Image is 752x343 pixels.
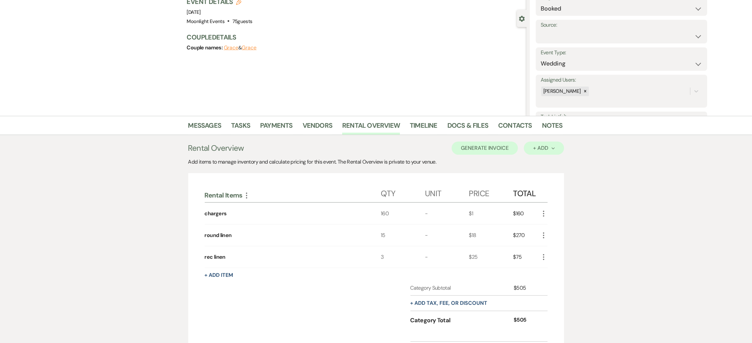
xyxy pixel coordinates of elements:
span: [DATE] [187,9,201,15]
div: [PERSON_NAME] [541,87,582,96]
div: Category Total [410,316,514,325]
a: Timeline [410,120,437,135]
a: Vendors [303,120,332,135]
div: $505 [514,284,539,292]
div: Rental Items [205,191,381,199]
a: Contacts [498,120,532,135]
a: Docs & Files [447,120,488,135]
div: $75 [513,246,539,268]
div: 15 [381,224,425,246]
label: Task List(s): [541,112,702,122]
div: $25 [469,246,513,268]
div: Unit [425,182,469,202]
div: Add items to manage inventory and calculate pricing for this event. The Rental Overview is privat... [188,158,564,166]
div: $18 [469,224,513,246]
a: Rental Overview [342,120,400,135]
a: Messages [188,120,222,135]
div: Total [513,182,539,202]
div: - [425,224,469,246]
div: 160 [381,203,425,224]
button: Generate Invoice [452,142,518,155]
button: Close lead details [519,15,525,21]
div: $160 [513,203,539,224]
label: Source: [541,20,702,30]
div: $270 [513,224,539,246]
button: + Add Item [205,273,233,278]
a: Tasks [231,120,250,135]
div: rec linen [205,253,226,261]
span: 75 guests [232,18,253,25]
div: round linen [205,231,232,239]
label: Assigned Users: [541,75,702,85]
label: Event Type: [541,48,702,58]
div: - [425,246,469,268]
div: - [425,203,469,224]
button: Grace [224,45,239,50]
button: + Add tax, fee, or discount [410,301,488,306]
div: Category Subtotal [410,284,514,292]
a: Notes [542,120,563,135]
span: Moonlight Events [187,18,225,25]
span: & [224,44,257,51]
div: + Add [533,145,555,151]
div: $505 [514,316,539,325]
div: chargers [205,210,227,218]
span: Couple names: [187,44,224,51]
h3: Couple Details [187,33,520,42]
button: Grace [242,45,257,50]
div: 3 [381,246,425,268]
a: Payments [260,120,293,135]
h3: Rental Overview [188,142,244,154]
button: + Add [524,142,564,155]
div: Qty [381,182,425,202]
div: $1 [469,203,513,224]
div: Price [469,182,513,202]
